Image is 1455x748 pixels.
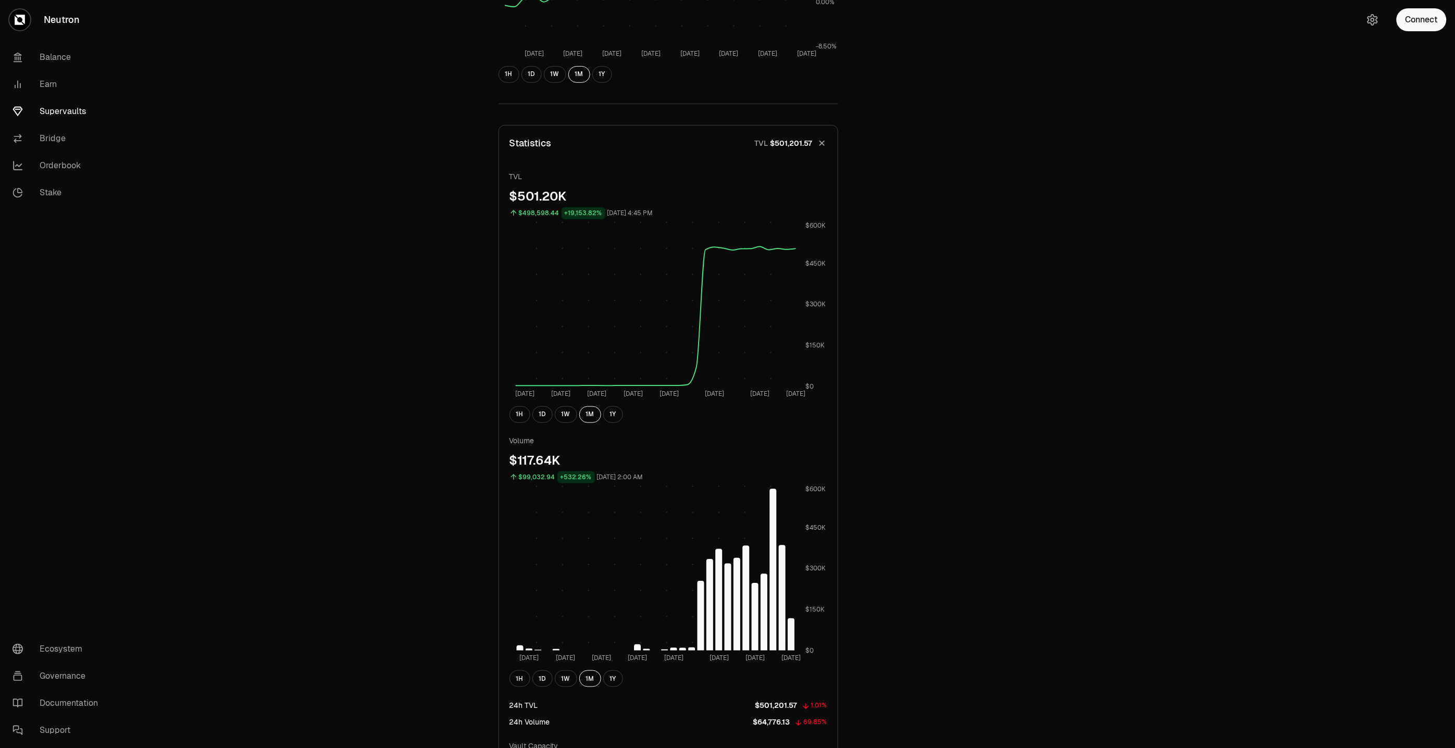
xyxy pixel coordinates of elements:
tspan: $300K [805,565,826,573]
p: $64,776.13 [753,717,790,728]
tspan: [DATE] [641,49,661,58]
button: 1H [499,66,519,83]
div: $498,598.44 [519,207,559,219]
tspan: $150K [805,341,825,350]
button: 1M [579,406,601,423]
button: 1H [509,406,530,423]
a: Orderbook [4,152,113,179]
div: [DATE] 4:45 PM [607,207,653,219]
tspan: [DATE] [524,49,543,58]
button: 1Y [592,66,612,83]
div: $99,032.94 [519,471,555,483]
button: 1W [555,670,577,687]
a: Support [4,717,113,744]
button: 1Y [603,670,623,687]
tspan: [DATE] [624,390,643,398]
tspan: [DATE] [587,390,606,398]
div: $117.64K [509,452,827,469]
p: Statistics [509,136,552,151]
a: Stake [4,179,113,206]
button: 1W [544,66,566,83]
tspan: [DATE] [781,654,801,662]
tspan: [DATE] [745,654,765,662]
a: Ecosystem [4,635,113,663]
div: 24h Volume [509,717,550,728]
button: 1D [521,66,542,83]
tspan: [DATE] [680,49,699,58]
tspan: [DATE] [664,654,683,662]
p: $501,201.57 [755,701,798,711]
div: +532.26% [557,471,595,483]
tspan: [DATE] [797,49,816,58]
tspan: $600K [805,485,826,494]
tspan: $0 [805,646,814,655]
tspan: [DATE] [660,390,679,398]
div: $501.20K [509,188,827,205]
button: 1M [579,670,601,687]
tspan: $450K [805,523,826,532]
button: 1W [555,406,577,423]
button: 1D [532,406,553,423]
div: +19,153.82% [562,207,605,219]
button: 1M [568,66,590,83]
tspan: [DATE] [551,390,570,398]
tspan: [DATE] [705,390,724,398]
tspan: [DATE] [750,390,769,398]
button: 1D [532,670,553,687]
tspan: [DATE] [719,49,738,58]
div: 24h TVL [509,701,538,711]
tspan: $0 [805,382,814,391]
tspan: $300K [805,301,826,309]
div: 69.85% [804,717,827,729]
span: $501,201.57 [770,138,813,148]
tspan: $150K [805,605,825,614]
tspan: [DATE] [758,49,777,58]
tspan: [DATE] [602,49,621,58]
div: [DATE] 2:00 AM [597,471,643,483]
tspan: $450K [805,259,826,268]
tspan: [DATE] [515,390,534,398]
p: TVL [509,171,827,182]
button: 1Y [603,406,623,423]
a: Documentation [4,690,113,717]
tspan: [DATE] [709,654,728,662]
tspan: [DATE] [519,654,539,662]
tspan: [DATE] [555,654,575,662]
a: Supervaults [4,98,113,125]
tspan: -8.50% [816,42,837,51]
p: Volume [509,435,827,446]
a: Bridge [4,125,113,152]
p: TVL [755,138,768,148]
a: Governance [4,663,113,690]
tspan: $600K [805,221,826,230]
tspan: [DATE] [563,49,582,58]
div: 1.01% [811,700,827,712]
tspan: [DATE] [786,390,805,398]
a: Earn [4,71,113,98]
button: 1H [509,670,530,687]
tspan: [DATE] [628,654,647,662]
button: StatisticsTVL$501,201.57 [499,126,838,161]
tspan: [DATE] [592,654,611,662]
a: Balance [4,44,113,71]
button: Connect [1397,8,1447,31]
